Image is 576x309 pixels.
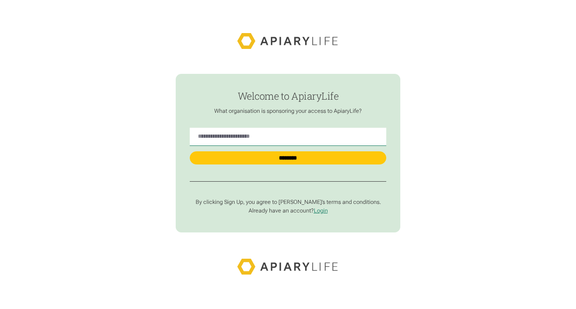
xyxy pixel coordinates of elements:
p: What organisation is sponsoring your access to ApiaryLife? [190,107,387,115]
h1: Welcome to ApiaryLife [190,91,387,101]
p: By clicking Sign Up, you agree to [PERSON_NAME]’s terms and conditions. [190,198,387,206]
a: Login [314,207,328,214]
p: Already have an account? [190,207,387,214]
form: find-employer [176,74,401,232]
